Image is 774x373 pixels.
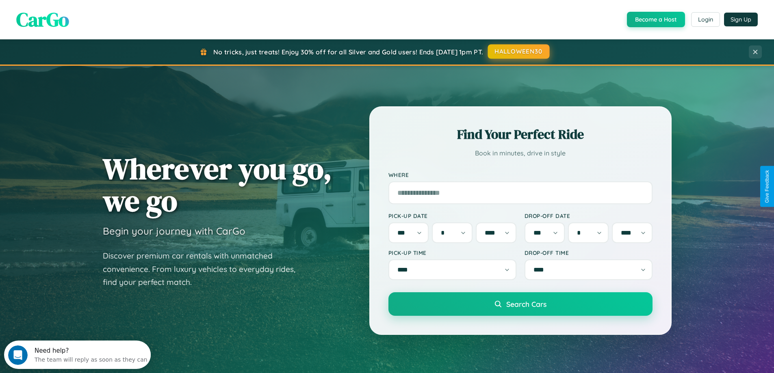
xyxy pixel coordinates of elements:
[488,44,550,59] button: HALLOWEEN30
[388,292,653,316] button: Search Cars
[388,212,516,219] label: Pick-up Date
[627,12,685,27] button: Become a Host
[213,48,483,56] span: No tricks, just treats! Enjoy 30% off for all Silver and Gold users! Ends [DATE] 1pm PT.
[764,170,770,203] div: Give Feedback
[525,212,653,219] label: Drop-off Date
[4,341,151,369] iframe: Intercom live chat discovery launcher
[388,125,653,143] h2: Find Your Perfect Ride
[103,153,332,217] h1: Wherever you go, we go
[388,249,516,256] label: Pick-up Time
[525,249,653,256] label: Drop-off Time
[506,300,546,308] span: Search Cars
[16,6,69,33] span: CarGo
[3,3,151,26] div: Open Intercom Messenger
[724,13,758,26] button: Sign Up
[691,12,720,27] button: Login
[103,225,245,237] h3: Begin your journey with CarGo
[103,249,306,289] p: Discover premium car rentals with unmatched convenience. From luxury vehicles to everyday rides, ...
[30,7,143,13] div: Need help?
[388,147,653,159] p: Book in minutes, drive in style
[30,13,143,22] div: The team will reply as soon as they can
[8,345,28,365] iframe: Intercom live chat
[388,171,653,178] label: Where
